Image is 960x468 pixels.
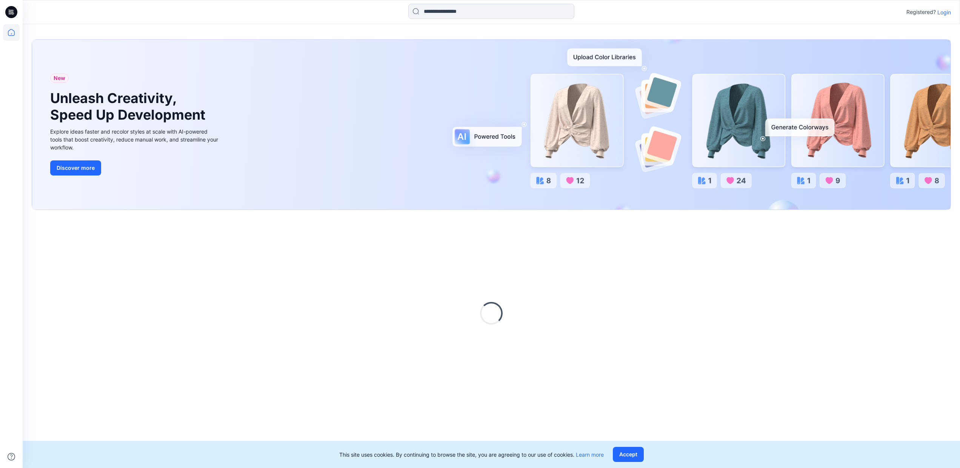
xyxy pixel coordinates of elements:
[937,8,951,16] p: Login
[339,451,604,459] p: This site uses cookies. By continuing to browse the site, you are agreeing to our use of cookies.
[906,8,936,17] p: Registered?
[50,160,101,175] button: Discover more
[576,451,604,458] a: Learn more
[54,74,65,83] span: New
[50,160,220,175] a: Discover more
[613,447,644,462] button: Accept
[50,128,220,151] div: Explore ideas faster and recolor styles at scale with AI-powered tools that boost creativity, red...
[50,90,209,123] h1: Unleash Creativity, Speed Up Development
